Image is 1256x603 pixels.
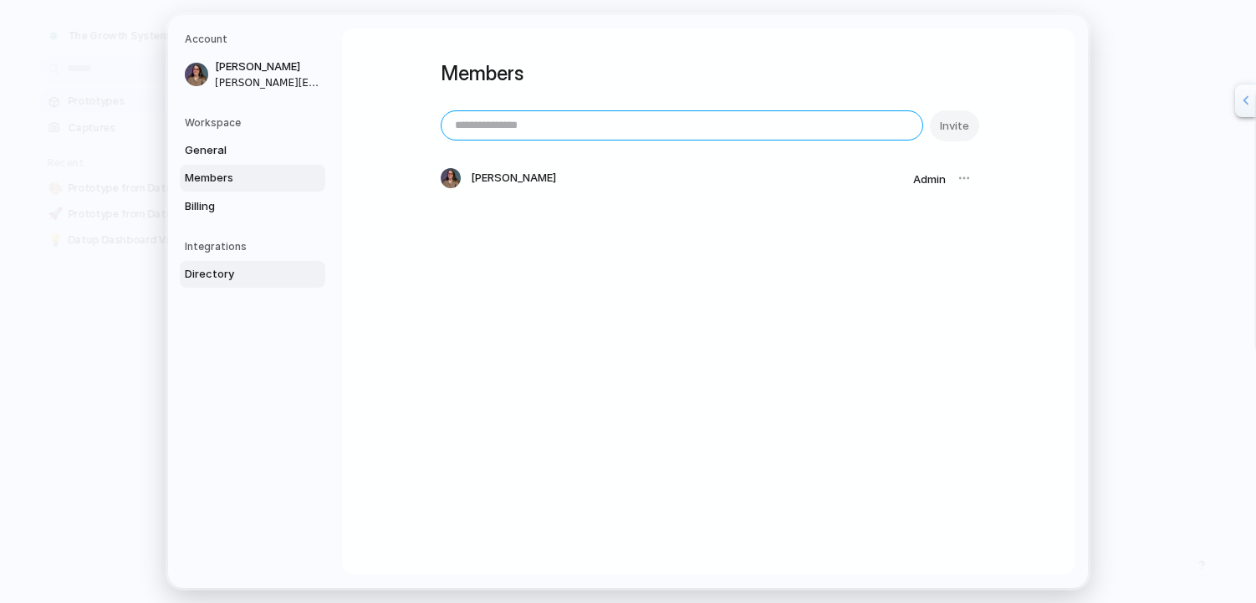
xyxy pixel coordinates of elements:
[185,198,292,215] span: Billing
[180,193,325,220] a: Billing
[185,115,325,130] h5: Workspace
[215,59,322,75] span: [PERSON_NAME]
[441,59,976,89] h1: Members
[180,54,325,95] a: [PERSON_NAME][PERSON_NAME][EMAIL_ADDRESS][DOMAIN_NAME]
[185,32,325,47] h5: Account
[913,172,946,186] span: Admin
[180,165,325,192] a: Members
[185,266,292,283] span: Directory
[185,239,325,254] h5: Integrations
[215,75,322,90] span: [PERSON_NAME][EMAIL_ADDRESS][DOMAIN_NAME]
[471,170,556,187] span: [PERSON_NAME]
[180,137,325,164] a: General
[185,142,292,159] span: General
[180,261,325,288] a: Directory
[185,170,292,187] span: Members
